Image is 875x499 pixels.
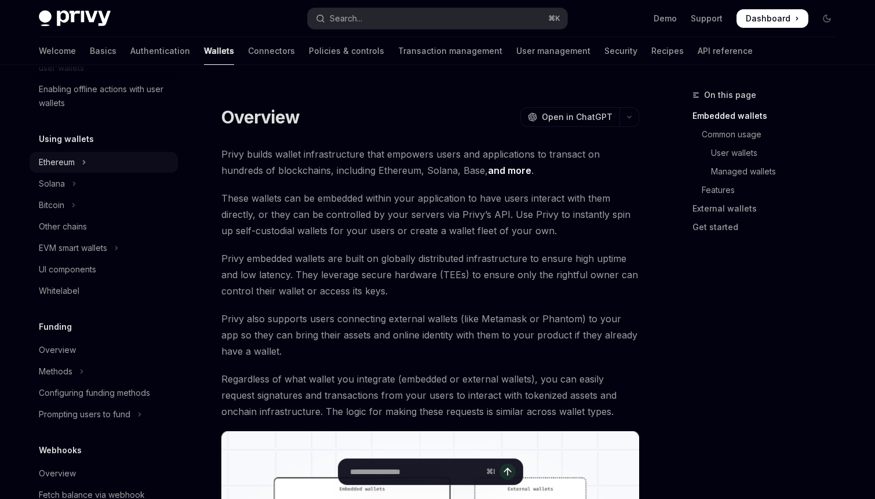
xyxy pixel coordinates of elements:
h5: Using wallets [39,132,94,146]
div: Search... [330,12,362,26]
a: Overview [30,340,178,360]
button: Open search [308,8,567,29]
a: Support [691,13,723,24]
button: Toggle Methods section [30,361,178,382]
span: Privy also supports users connecting external wallets (like Metamask or Phantom) to your app so t... [221,311,639,359]
a: Wallets [204,37,234,65]
div: Methods [39,365,72,378]
a: Dashboard [737,9,808,28]
a: Basics [90,37,116,65]
div: Enabling offline actions with user wallets [39,82,171,110]
div: Prompting users to fund [39,407,130,421]
span: On this page [704,88,756,102]
div: Overview [39,467,76,480]
div: UI components [39,263,96,276]
div: Overview [39,343,76,357]
div: Solana [39,177,65,191]
button: Toggle Ethereum section [30,152,178,173]
a: Other chains [30,216,178,237]
a: User management [516,37,590,65]
h5: Webhooks [39,443,82,457]
a: Get started [692,218,845,236]
a: Transaction management [398,37,502,65]
span: Privy embedded wallets are built on globally distributed infrastructure to ensure high uptime and... [221,250,639,299]
div: Ethereum [39,155,75,169]
a: Authentication [130,37,190,65]
div: Whitelabel [39,284,79,298]
a: Whitelabel [30,281,178,301]
h1: Overview [221,107,300,128]
input: Ask a question... [350,459,482,485]
a: Managed wallets [692,162,845,181]
button: Open in ChatGPT [520,107,619,127]
a: Embedded wallets [692,107,845,125]
a: Enabling offline actions with user wallets [30,79,178,114]
button: Send message [500,464,516,480]
img: dark logo [39,10,111,27]
a: Recipes [651,37,684,65]
a: External wallets [692,199,845,218]
span: Regardless of what wallet you integrate (embedded or external wallets), you can easily request si... [221,371,639,420]
a: API reference [698,37,753,65]
a: Policies & controls [309,37,384,65]
span: These wallets can be embedded within your application to have users interact with them directly, ... [221,190,639,239]
button: Toggle Prompting users to fund section [30,404,178,425]
a: Security [604,37,637,65]
a: User wallets [692,144,845,162]
h5: Funding [39,320,72,334]
span: Privy builds wallet infrastructure that empowers users and applications to transact on hundreds o... [221,146,639,179]
a: Welcome [39,37,76,65]
button: Toggle dark mode [818,9,836,28]
a: Configuring funding methods [30,383,178,403]
a: Demo [654,13,677,24]
button: Toggle Solana section [30,173,178,194]
button: Toggle EVM smart wallets section [30,238,178,258]
a: Features [692,181,845,199]
div: Bitcoin [39,198,64,212]
span: Dashboard [746,13,790,24]
a: Connectors [248,37,295,65]
a: UI components [30,259,178,280]
a: Overview [30,463,178,484]
div: EVM smart wallets [39,241,107,255]
button: Toggle Bitcoin section [30,195,178,216]
div: Other chains [39,220,87,234]
div: Configuring funding methods [39,386,150,400]
span: Open in ChatGPT [542,111,612,123]
span: ⌘ K [548,14,560,23]
a: and more [488,165,531,177]
a: Common usage [692,125,845,144]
